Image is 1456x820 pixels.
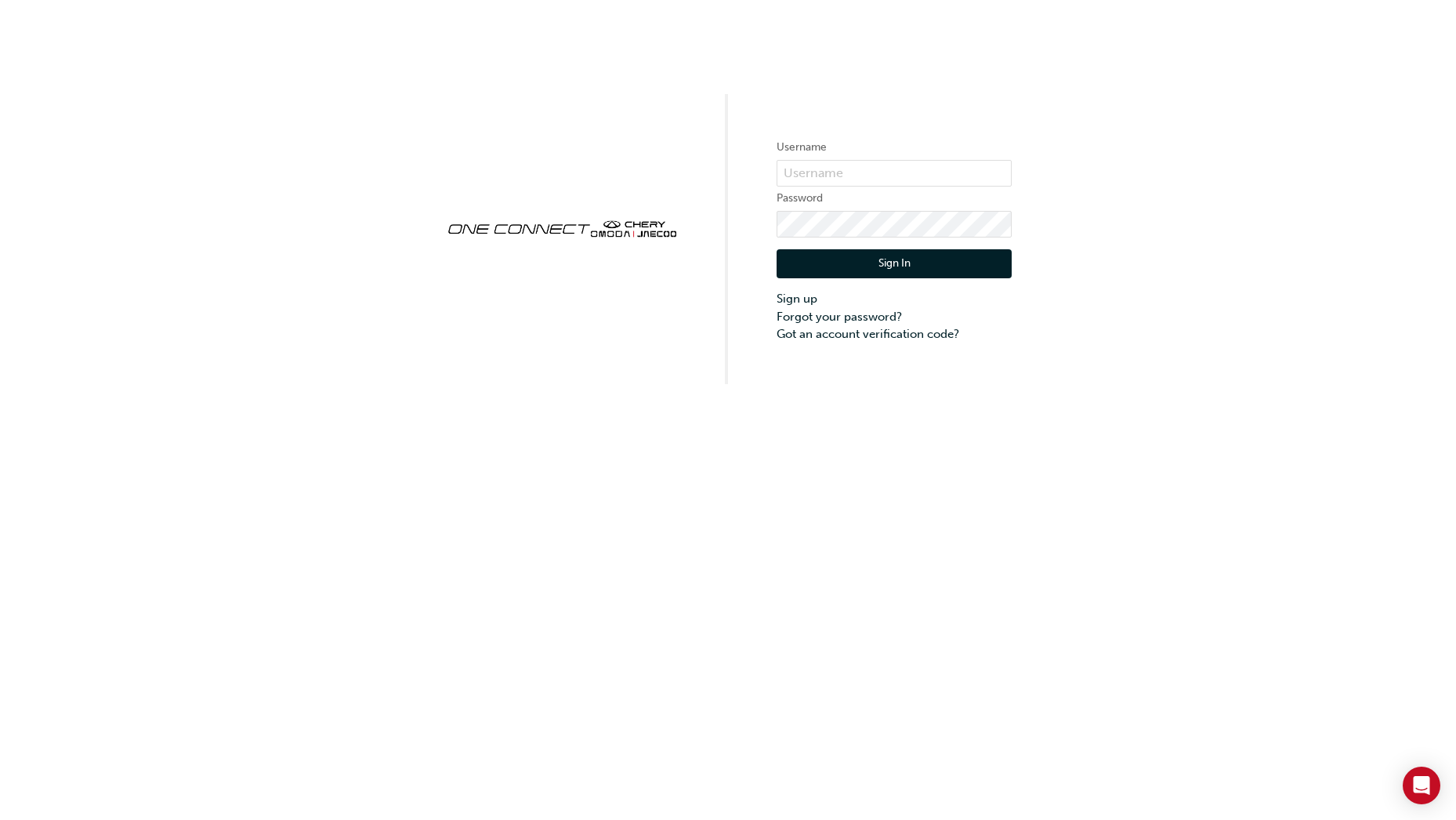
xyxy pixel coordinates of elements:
[444,207,679,248] img: oneconnect
[1403,767,1440,804] div: Open Intercom Messenger
[777,325,1012,343] a: Got an account verification code?
[777,160,1012,187] input: Username
[777,189,1012,208] label: Password
[777,308,1012,326] a: Forgot your password?
[777,249,1012,279] button: Sign In
[777,290,1012,308] a: Sign up
[777,138,1012,157] label: Username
